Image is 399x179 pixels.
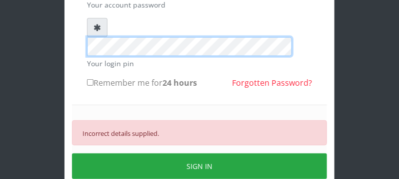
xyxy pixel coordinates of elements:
b: 24 hours [162,77,197,88]
small: Your login pin [87,58,312,69]
a: Forgotten Password? [232,77,312,88]
label: Remember me for [87,77,197,89]
button: SIGN IN [72,153,327,179]
small: Incorrect details supplied. [82,129,159,138]
input: Remember me for24 hours [87,79,93,86]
